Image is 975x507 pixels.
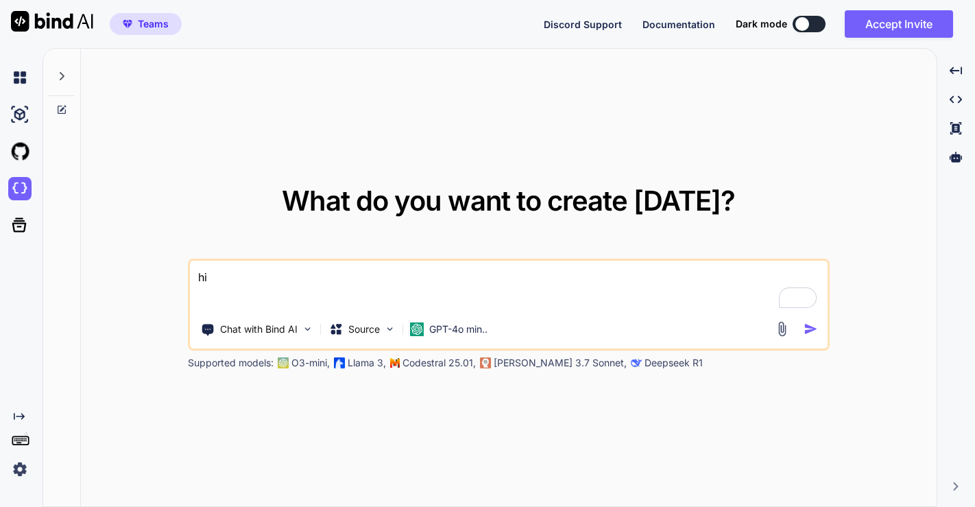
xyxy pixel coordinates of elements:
button: Documentation [642,17,715,32]
img: premium [123,20,132,28]
textarea: To enrich screen reader interactions, please activate Accessibility in Grammarly extension settings [190,261,828,311]
p: Chat with Bind AI [220,322,298,336]
span: Documentation [642,19,715,30]
img: claude [631,357,642,368]
p: Deepseek R1 [645,356,703,370]
p: [PERSON_NAME] 3.7 Sonnet, [494,356,627,370]
img: ai-studio [8,103,32,126]
img: settings [8,458,32,481]
img: claude [480,357,491,368]
button: premiumTeams [110,13,182,35]
img: Llama2 [334,357,345,368]
img: GPT-4o mini [410,322,424,336]
img: darkCloudIdeIcon [8,177,32,200]
img: GPT-4 [278,357,289,368]
span: Teams [138,17,169,31]
img: Mistral-AI [390,358,400,368]
p: O3-mini, [291,356,330,370]
button: Discord Support [544,17,622,32]
p: Llama 3, [348,356,386,370]
p: Supported models: [188,356,274,370]
p: Source [348,322,380,336]
span: Discord Support [544,19,622,30]
img: Pick Models [384,323,396,335]
img: Bind AI [11,11,93,32]
span: What do you want to create [DATE]? [282,184,735,217]
p: GPT-4o min.. [429,322,487,336]
img: githubLight [8,140,32,163]
img: chat [8,66,32,89]
button: Accept Invite [845,10,953,38]
p: Codestral 25.01, [402,356,476,370]
img: icon [804,322,818,336]
img: attachment [774,321,790,337]
span: Dark mode [736,17,787,31]
img: Pick Tools [302,323,313,335]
